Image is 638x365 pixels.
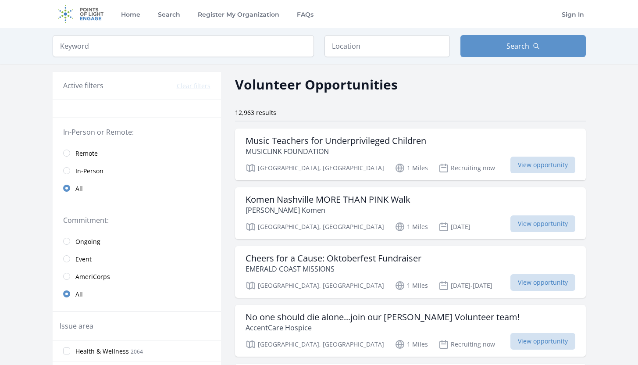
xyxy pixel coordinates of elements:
span: In-Person [75,167,103,175]
span: View opportunity [510,157,575,173]
p: Recruiting now [438,163,495,173]
p: [GEOGRAPHIC_DATA], [GEOGRAPHIC_DATA] [246,339,384,350]
p: 1 Miles [395,280,428,291]
p: [DATE] [438,222,470,232]
span: Event [75,255,92,264]
a: AmeriCorps [53,268,221,285]
p: [GEOGRAPHIC_DATA], [GEOGRAPHIC_DATA] [246,222,384,232]
input: Health & Wellness 2064 [63,347,70,354]
button: Search [460,35,586,57]
span: All [75,290,83,299]
p: MUSICLINK FOUNDATION [246,146,426,157]
span: All [75,184,83,193]
p: 1 Miles [395,163,428,173]
input: Location [324,35,450,57]
p: 1 Miles [395,222,428,232]
span: 12,963 results [235,108,276,117]
legend: In-Person or Remote: [63,127,210,137]
h3: Komen Nashville MORE THAN PINK Walk [246,194,410,205]
h2: Volunteer Opportunities [235,75,398,94]
input: Keyword [53,35,314,57]
p: Recruiting now [438,339,495,350]
p: EMERALD COAST MISSIONS [246,264,421,274]
a: Music Teachers for Underprivileged Children MUSICLINK FOUNDATION [GEOGRAPHIC_DATA], [GEOGRAPHIC_D... [235,129,586,180]
h3: Music Teachers for Underprivileged Children [246,136,426,146]
a: Remote [53,144,221,162]
h3: Active filters [63,80,103,91]
h3: Cheers for a Cause: Oktoberfest Fundraiser [246,253,421,264]
span: 2064 [131,348,143,355]
span: Health & Wellness [75,347,129,356]
a: All [53,285,221,303]
p: 1 Miles [395,339,428,350]
a: Cheers for a Cause: Oktoberfest Fundraiser EMERALD COAST MISSIONS [GEOGRAPHIC_DATA], [GEOGRAPHIC_... [235,246,586,298]
legend: Issue area [60,321,93,331]
span: Search [506,41,529,51]
p: [GEOGRAPHIC_DATA], [GEOGRAPHIC_DATA] [246,280,384,291]
p: [GEOGRAPHIC_DATA], [GEOGRAPHIC_DATA] [246,163,384,173]
span: View opportunity [510,333,575,350]
a: Ongoing [53,233,221,250]
button: Clear filters [177,82,210,90]
a: All [53,179,221,197]
a: No one should die alone...join our [PERSON_NAME] Volunteer team! AccentCare Hospice [GEOGRAPHIC_D... [235,305,586,357]
span: Ongoing [75,237,100,246]
a: In-Person [53,162,221,179]
h3: No one should die alone...join our [PERSON_NAME] Volunteer team! [246,312,520,322]
span: Remote [75,149,98,158]
span: View opportunity [510,274,575,291]
p: [DATE]-[DATE] [438,280,492,291]
span: AmeriCorps [75,272,110,281]
p: AccentCare Hospice [246,322,520,333]
p: [PERSON_NAME] Komen [246,205,410,215]
a: Event [53,250,221,268]
legend: Commitment: [63,215,210,225]
a: Komen Nashville MORE THAN PINK Walk [PERSON_NAME] Komen [GEOGRAPHIC_DATA], [GEOGRAPHIC_DATA] 1 Mi... [235,187,586,239]
span: View opportunity [510,215,575,232]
